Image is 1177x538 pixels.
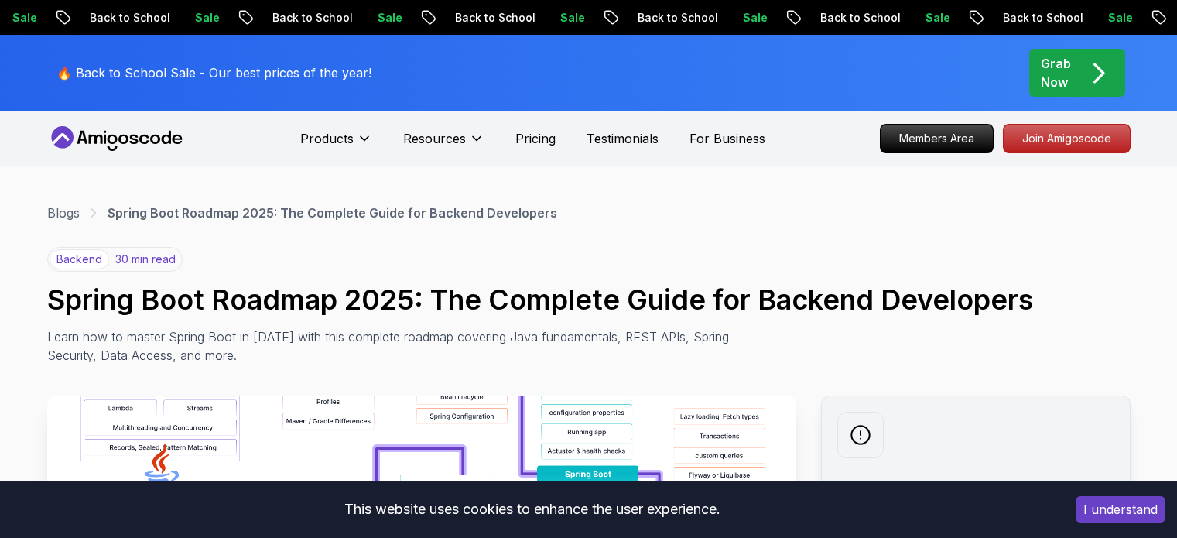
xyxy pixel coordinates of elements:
p: Join Amigoscode [1004,125,1130,152]
p: Sale [1087,10,1137,26]
a: Blogs [47,204,80,222]
p: Resources [403,129,466,148]
p: Learn how to master Spring Boot in [DATE] with this complete roadmap covering Java fundamentals, ... [47,327,741,365]
p: Back to School [434,10,539,26]
p: Sale [174,10,224,26]
p: 🔥 Back to School Sale - Our best prices of the year! [56,63,371,82]
p: Back to School [799,10,905,26]
p: Back to School [617,10,722,26]
div: This website uses cookies to enhance the user experience. [12,492,1052,526]
p: Grab Now [1041,54,1071,91]
button: Accept cookies [1076,496,1165,523]
p: Back to School [69,10,174,26]
a: Testimonials [587,129,659,148]
a: For Business [689,129,765,148]
a: Join Amigoscode [1003,124,1131,153]
p: Back to School [251,10,357,26]
p: 30 min read [115,252,176,267]
p: Back to School [982,10,1087,26]
button: Products [300,129,372,160]
h1: Spring Boot Roadmap 2025: The Complete Guide for Backend Developers [47,284,1131,315]
a: Members Area [880,124,994,153]
p: Sale [722,10,772,26]
a: Pricing [515,129,556,148]
p: Products [300,129,354,148]
p: Sale [905,10,954,26]
p: backend [50,249,109,269]
p: Members Area [881,125,993,152]
p: Sale [539,10,589,26]
p: Spring Boot Roadmap 2025: The Complete Guide for Backend Developers [108,204,557,222]
h2: Weekly newsletter [837,477,1114,499]
button: Resources [403,129,484,160]
p: Sale [357,10,406,26]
